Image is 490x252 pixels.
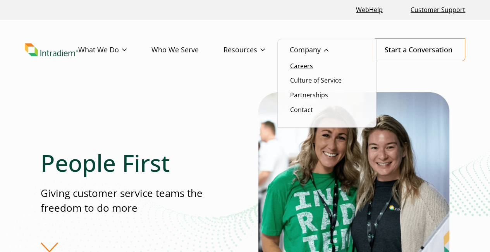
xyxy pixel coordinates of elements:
a: Link to homepage of Intradiem [25,43,78,57]
a: What We Do [78,39,151,61]
h1: People First [41,149,211,177]
a: Resources [224,39,290,61]
a: Who We Serve [151,39,224,61]
a: Start a Conversation [372,38,465,61]
p: Giving customer service teams the freedom to do more [41,186,211,215]
a: Customer Support [407,2,468,18]
a: Culture of Service [290,76,342,85]
a: Partnerships [290,91,328,99]
a: Link opens in a new window [353,2,386,18]
a: Company [290,39,353,61]
a: Careers [290,62,313,70]
a: Contact [290,105,313,114]
img: Intradiem [25,43,78,57]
